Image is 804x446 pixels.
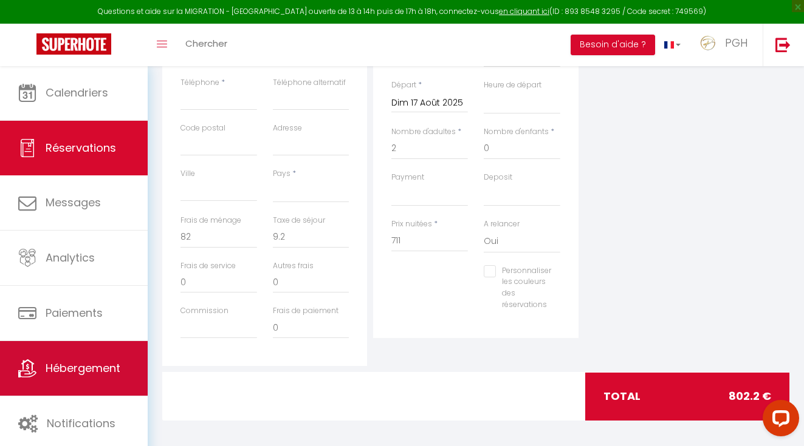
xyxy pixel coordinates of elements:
label: Payment [391,172,424,183]
label: A relancer [484,218,520,230]
label: Personnaliser les couleurs des réservations [496,265,551,311]
span: Notifications [47,416,115,431]
label: Deposit [484,172,512,183]
img: ... [699,35,717,52]
a: en cliquant ici [499,6,549,16]
img: Super Booking [36,33,111,55]
label: Nombre d'adultes [391,126,456,138]
label: Code postal [180,123,225,134]
span: 802.2 € [729,388,771,405]
a: ... PGH [690,24,763,66]
label: Pays [273,168,290,180]
img: logout [775,37,791,52]
span: Paiements [46,305,103,320]
label: Départ [391,79,416,91]
span: Chercher [185,37,227,50]
label: Taxe de séjour [273,215,325,226]
label: Adresse [273,123,302,134]
label: Ville [180,168,195,180]
iframe: LiveChat chat widget [753,395,804,446]
label: Prix nuitées [391,218,432,230]
span: Messages [46,195,101,210]
label: Commission [180,305,228,317]
button: Besoin d'aide ? [571,35,655,55]
div: total [585,373,790,420]
label: Heure de départ [484,79,541,91]
label: Frais de paiement [273,305,338,317]
label: Frais de service [180,260,236,272]
label: Autres frais [273,260,314,272]
label: Nombre d'enfants [484,126,549,138]
span: Hébergement [46,360,120,376]
label: Téléphone [180,77,219,89]
span: Calendriers [46,85,108,100]
span: Réservations [46,140,116,155]
a: Chercher [176,24,236,66]
span: PGH [725,35,747,50]
span: Analytics [46,250,95,265]
label: Téléphone alternatif [273,77,346,89]
label: Frais de ménage [180,215,241,226]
